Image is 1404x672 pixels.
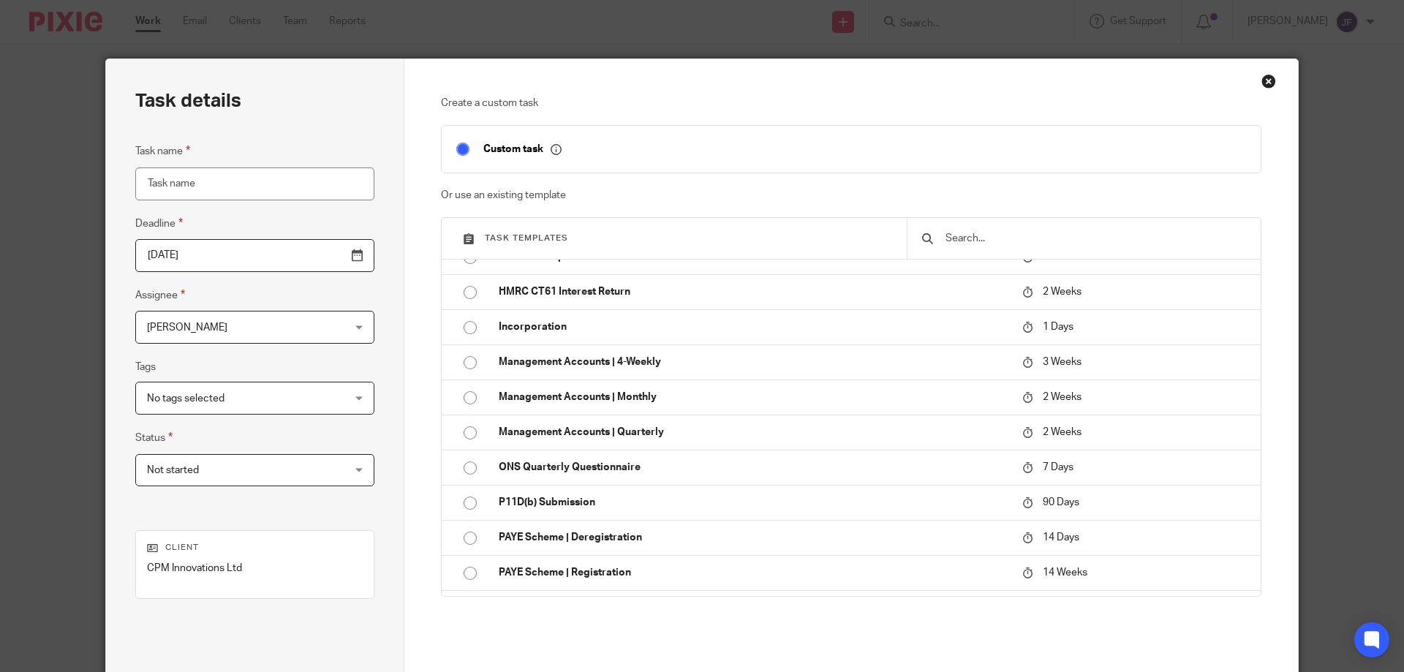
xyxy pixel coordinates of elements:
[499,320,1008,334] p: Incorporation
[499,495,1008,510] p: P11D(b) Submission
[135,215,183,232] label: Deadline
[1043,497,1079,507] span: 90 Days
[1043,462,1073,472] span: 7 Days
[1261,74,1276,88] div: Close this dialog window
[1043,322,1073,332] span: 1 Days
[147,465,199,475] span: Not started
[1043,392,1082,402] span: 2 Weeks
[441,188,1262,203] p: Or use an existing template
[944,230,1246,246] input: Search...
[1043,567,1087,578] span: 14 Weeks
[499,390,1008,404] p: Management Accounts | Monthly
[1043,287,1082,297] span: 2 Weeks
[499,355,1008,369] p: Management Accounts | 4-Weekly
[499,425,1008,439] p: Management Accounts | Quarterly
[499,565,1008,580] p: PAYE Scheme | Registration
[499,530,1008,545] p: PAYE Scheme | Deregistration
[147,322,227,333] span: [PERSON_NAME]
[483,143,562,156] p: Custom task
[135,167,374,200] input: Task name
[147,542,363,554] p: Client
[135,143,190,159] label: Task name
[1043,357,1082,367] span: 3 Weeks
[135,239,374,272] input: Pick a date
[135,287,185,303] label: Assignee
[135,360,156,374] label: Tags
[485,234,568,242] span: Task templates
[441,96,1262,110] p: Create a custom task
[147,561,363,575] p: CPM Innovations Ltd
[147,393,224,404] span: No tags selected
[135,429,173,446] label: Status
[135,88,241,113] h2: Task details
[1043,427,1082,437] span: 2 Weeks
[499,284,1008,299] p: HMRC CT61 Interest Return
[499,460,1008,475] p: ONS Quarterly Questionnaire
[1043,532,1079,543] span: 14 Days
